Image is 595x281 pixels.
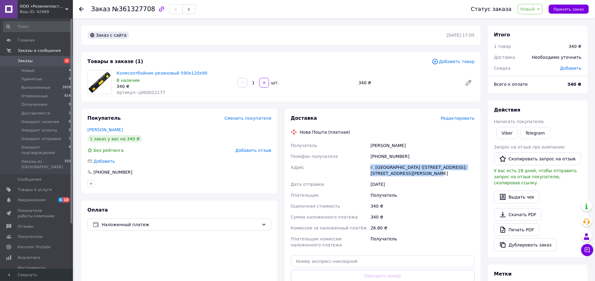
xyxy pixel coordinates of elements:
span: Новый [521,7,535,12]
span: Отзывы [18,224,34,229]
div: Ваш ID: 42989 [20,9,73,15]
div: 340 ₴ [569,43,582,49]
button: Дублировать заказ [494,239,557,251]
span: №361327708 [112,5,155,13]
span: Сумма наложенного платежа [291,215,358,219]
span: Покупатель [87,115,121,121]
span: 6 [69,119,71,125]
span: Принятые [21,76,42,82]
div: г. [GEOGRAPHIC_DATA] ([STREET_ADDRESS]: [STREET_ADDRESS][PERSON_NAME] [369,162,476,179]
span: Доставка [291,115,317,121]
button: Принять заказ [549,5,589,14]
span: 0 [69,102,71,107]
span: Покупатели [18,234,43,239]
div: 1 заказ у вас на 340 ₴ [87,135,142,142]
span: Ожидает отправки [21,136,61,142]
span: Сообщения [18,177,41,182]
span: Ожидает подтверждения [21,145,69,156]
span: Доставляется [21,111,50,116]
span: Принять заказ [554,7,584,12]
div: Получатель [369,233,476,250]
b: 340 ₴ [568,82,582,87]
span: 6 [58,197,63,202]
a: Колесоотбойник резиновый 590х120х90 [117,71,207,75]
span: Показатели работы компании [18,208,56,219]
span: Добавить [94,159,115,164]
span: Получатель [291,143,317,148]
span: ООО «Резинопласт». Завод РТИ. Резинотехнические изделия, металообработка [20,4,65,9]
span: Оценочная стоимость [291,204,340,209]
span: 2 [69,128,71,133]
span: Главная [18,38,35,43]
span: Новые [21,68,35,73]
span: 1 [69,111,71,116]
span: Инструменты вебмастера и SEO [18,265,56,276]
span: Заказ [91,5,110,13]
button: Скопировать запрос на отзыв [494,152,581,165]
span: Заказы [18,58,32,64]
span: Комиссия за наложенный платёж [291,226,367,230]
div: [PERSON_NAME] [369,140,476,151]
div: Получатель [369,190,476,201]
span: Плательщик [291,193,319,198]
span: Плательщик комиссии наложенного платежа [291,236,342,247]
span: Товары в заказе (1) [87,59,143,64]
span: Заказы из [GEOGRAPHIC_DATA] [21,159,64,170]
span: Скидка [494,66,511,71]
div: 340 ₴ [369,212,476,222]
input: Поиск [3,21,71,32]
span: 4 [64,58,70,63]
span: 4 [69,145,71,156]
div: [PHONE_NUMBER] [369,151,476,162]
button: Чат с покупателем [581,244,593,256]
span: Ожидает наличия [21,119,59,125]
span: Редактировать [441,116,475,121]
div: 340 ₴ [356,79,460,87]
time: [DATE] 17:05 [447,33,475,38]
div: Нова Пошта (платная) [299,129,352,135]
a: Печать PDF [494,223,539,236]
span: Артикул: ц000022177 [117,90,165,95]
div: 26.80 ₴ [369,222,476,233]
span: Без рейтинга [94,148,124,153]
span: Итого [494,32,510,38]
div: 340 ₴ [369,201,476,212]
a: Telegram [520,127,550,139]
span: Каталог ProSale [18,244,50,250]
span: Добавить отзыв [235,148,271,153]
span: Действия [494,107,521,113]
span: 1 товар [494,44,511,49]
div: Вернуться назад [79,6,84,12]
span: Аналитика [18,255,40,260]
span: Доставка [494,55,515,60]
span: Адрес [291,165,304,170]
span: Добавить товар [432,58,475,65]
div: шт. [270,80,279,86]
span: Сменить покупателя [224,116,271,121]
span: Оплата [87,207,108,213]
span: 3928 [62,85,71,90]
div: Статус заказа [471,6,512,12]
input: Номер экспресс-накладной [291,255,475,267]
span: Наложенный платеж [102,221,259,228]
img: Колесоотбойник резиновый 590х120х90 [88,70,111,94]
span: В наличии [117,78,140,83]
span: Написать покупателю [494,119,544,124]
span: 9 [69,76,71,82]
span: Дата отправки [291,182,324,187]
span: Оплаченные [21,102,47,107]
span: 1 [69,136,71,142]
span: 18 [63,197,70,202]
div: 340 ₴ [117,83,233,89]
span: Заказы и сообщения [18,48,61,53]
a: [PERSON_NAME] [87,127,123,132]
div: [PHONE_NUMBER] [93,169,133,175]
span: Товары и услуги [18,187,52,192]
div: Необходимо уточнить [528,51,585,64]
span: 814 [64,93,71,99]
span: Всего к оплате [494,82,528,87]
span: Телефон получателя [291,154,338,159]
a: Редактировать [463,77,475,89]
span: Запрос на отзыв про компанию [494,145,565,149]
span: Выполненные [21,85,50,90]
